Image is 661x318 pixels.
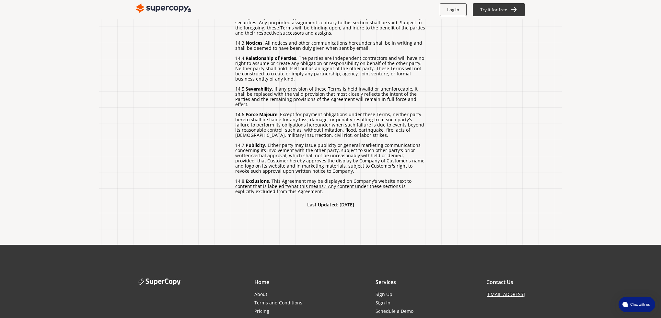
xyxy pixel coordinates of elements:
a: About [254,292,302,297]
button: atlas-launcher [619,297,655,312]
span: Publicity [246,142,265,148]
span: Chat with us [628,302,651,307]
img: Close [136,277,181,287]
a: Pricing [254,309,302,314]
p: 14.3. . All notices and other communications hereunder shall be in writing and shall be deemed to... [235,40,426,51]
b: Log In [447,7,459,13]
a: Sign In [376,300,413,305]
a: Sign Up [376,292,413,297]
a: Terms and Conditions [254,300,302,305]
a: Schedule a Demo [376,309,413,314]
p: 14.8. . This Agreement may be displayed on Company's website next to content that is labeled “Wha... [235,179,426,194]
span: Severability [246,86,272,92]
h2: Home [254,277,302,287]
button: Log In [440,3,467,16]
a: [EMAIL_ADDRESS] [486,292,525,297]
p: 14.6. . Except for payment obligations under these Terms, neither party hereto shall be liable fo... [235,112,426,138]
span: Relationship of Parties [246,55,296,61]
b: Try it for free [480,7,507,13]
span: Notices [246,40,262,46]
button: Try it for free [473,3,525,16]
p: 14.5. . If any provision of these Terms is held invalid or unenforceable, it shall be replaced wi... [235,86,426,107]
h2: Services [376,277,413,287]
span: Force Majeure [246,111,277,117]
span: Exclusions [246,178,269,184]
p: 14.4. . The parties are independent contractors and will have no right to assume or create any ob... [235,56,426,82]
h2: Contact Us [486,277,525,287]
p: 14.7. . Either party may issue publicity or general marketing communications concerning its invol... [235,143,426,174]
b: Last Updated: [DATE] [307,202,354,208]
img: Close [136,2,191,15]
